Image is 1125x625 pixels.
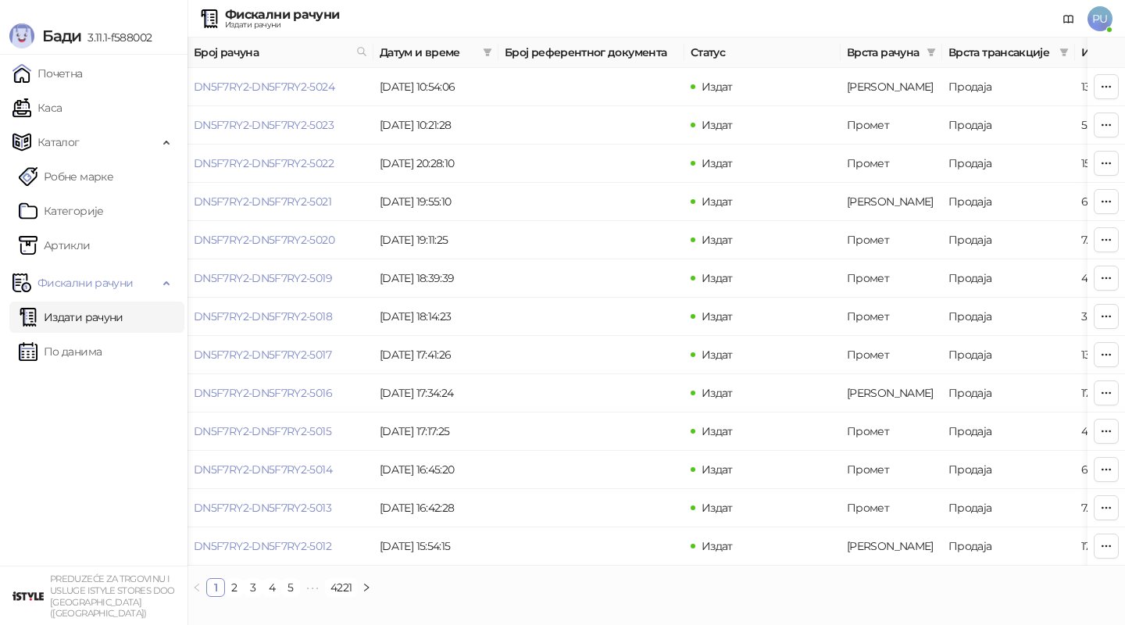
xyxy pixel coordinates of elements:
[841,489,942,527] td: Промет
[702,309,733,323] span: Издат
[206,578,225,597] li: 1
[357,578,376,597] li: Следећа страна
[226,579,243,596] a: 2
[841,221,942,259] td: Промет
[19,230,91,261] a: ArtikliАртикли
[847,44,920,61] span: Врста рачуна
[194,309,332,323] a: DN5F7RY2-DN5F7RY2-5018
[12,580,44,612] img: 64x64-companyLogo-77b92cf4-9946-4f36-9751-bf7bb5fd2c7d.png
[942,298,1075,336] td: Продаја
[194,44,350,61] span: Број рачуна
[942,412,1075,451] td: Продаја
[684,37,841,68] th: Статус
[187,68,373,106] td: DN5F7RY2-DN5F7RY2-5024
[19,195,104,227] a: Категорије
[942,374,1075,412] td: Продаја
[942,489,1075,527] td: Продаја
[942,527,1075,566] td: Продаја
[373,68,498,106] td: [DATE] 10:54:06
[1056,41,1072,64] span: filter
[187,145,373,183] td: DN5F7RY2-DN5F7RY2-5022
[19,336,102,367] a: По данима
[194,386,332,400] a: DN5F7RY2-DN5F7RY2-5016
[841,145,942,183] td: Промет
[373,527,498,566] td: [DATE] 15:54:15
[37,127,80,158] span: Каталог
[942,106,1075,145] td: Продаја
[194,118,334,132] a: DN5F7RY2-DN5F7RY2-5023
[841,259,942,298] td: Промет
[841,336,942,374] td: Промет
[282,579,299,596] a: 5
[194,233,334,247] a: DN5F7RY2-DN5F7RY2-5020
[187,578,206,597] button: left
[373,298,498,336] td: [DATE] 18:14:23
[373,336,498,374] td: [DATE] 17:41:26
[194,271,332,285] a: DN5F7RY2-DN5F7RY2-5019
[373,145,498,183] td: [DATE] 20:28:10
[702,424,733,438] span: Издат
[373,451,498,489] td: [DATE] 16:45:20
[841,412,942,451] td: Промет
[187,259,373,298] td: DN5F7RY2-DN5F7RY2-5019
[841,527,942,566] td: Аванс
[194,195,331,209] a: DN5F7RY2-DN5F7RY2-5021
[498,37,684,68] th: Број референтног документа
[702,233,733,247] span: Издат
[373,412,498,451] td: [DATE] 17:17:25
[187,37,373,68] th: Број рачуна
[187,451,373,489] td: DN5F7RY2-DN5F7RY2-5014
[187,527,373,566] td: DN5F7RY2-DN5F7RY2-5012
[281,578,300,597] li: 5
[300,578,325,597] li: Следећих 5 Страна
[194,348,331,362] a: DN5F7RY2-DN5F7RY2-5017
[50,573,175,619] small: PREDUZEĆE ZA TRGOVINU I USLUGE ISTYLE STORES DOO [GEOGRAPHIC_DATA] ([GEOGRAPHIC_DATA])
[923,41,939,64] span: filter
[702,156,733,170] span: Издат
[841,298,942,336] td: Промет
[480,41,495,64] span: filter
[483,48,492,57] span: filter
[194,156,334,170] a: DN5F7RY2-DN5F7RY2-5022
[187,578,206,597] li: Претходна страна
[187,336,373,374] td: DN5F7RY2-DN5F7RY2-5017
[702,80,733,94] span: Издат
[841,451,942,489] td: Промет
[702,118,733,132] span: Издат
[187,221,373,259] td: DN5F7RY2-DN5F7RY2-5020
[373,259,498,298] td: [DATE] 18:39:39
[373,221,498,259] td: [DATE] 19:11:25
[841,374,942,412] td: Аванс
[225,9,339,21] div: Фискални рачуни
[194,462,332,477] a: DN5F7RY2-DN5F7RY2-5014
[187,489,373,527] td: DN5F7RY2-DN5F7RY2-5013
[702,271,733,285] span: Издат
[702,462,733,477] span: Издат
[373,106,498,145] td: [DATE] 10:21:28
[942,259,1075,298] td: Продаја
[194,80,334,94] a: DN5F7RY2-DN5F7RY2-5024
[19,302,123,333] a: Издати рачуни
[262,578,281,597] li: 4
[927,48,936,57] span: filter
[362,583,371,592] span: right
[948,44,1053,61] span: Врста трансакције
[942,221,1075,259] td: Продаја
[225,21,339,29] div: Издати рачуни
[1059,48,1069,57] span: filter
[194,501,331,515] a: DN5F7RY2-DN5F7RY2-5013
[357,578,376,597] button: right
[225,578,244,597] li: 2
[245,579,262,596] a: 3
[207,579,224,596] a: 1
[942,336,1075,374] td: Продаја
[192,583,202,592] span: left
[194,424,331,438] a: DN5F7RY2-DN5F7RY2-5015
[702,348,733,362] span: Издат
[187,412,373,451] td: DN5F7RY2-DN5F7RY2-5015
[841,106,942,145] td: Промет
[702,539,733,553] span: Издат
[12,92,62,123] a: Каса
[325,578,357,597] li: 4221
[42,27,81,45] span: Бади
